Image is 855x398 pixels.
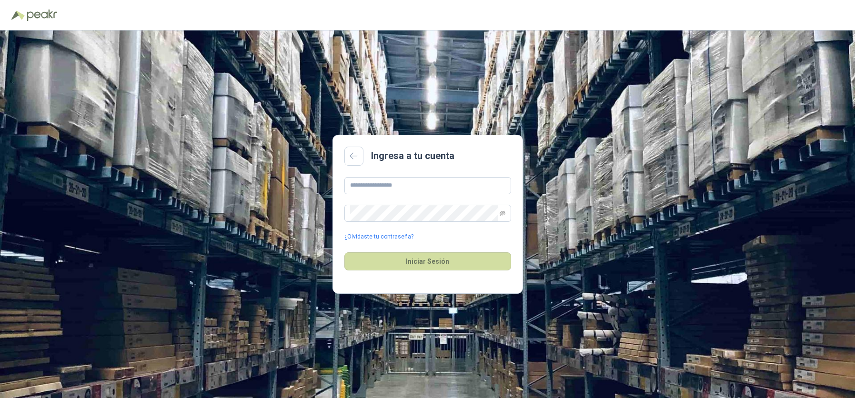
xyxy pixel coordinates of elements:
[11,10,25,20] img: Logo
[344,232,413,241] a: ¿Olvidaste tu contraseña?
[27,10,57,21] img: Peakr
[371,149,454,163] h2: Ingresa a tu cuenta
[344,252,511,270] button: Iniciar Sesión
[500,210,505,216] span: eye-invisible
